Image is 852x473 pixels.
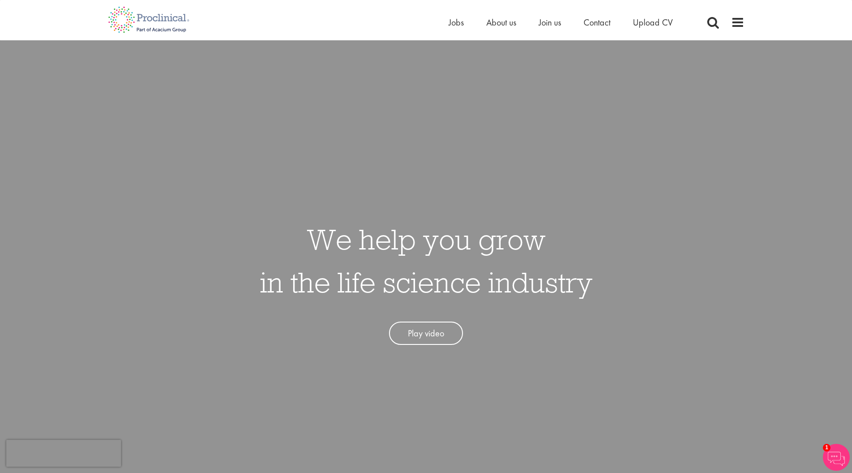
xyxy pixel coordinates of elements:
[389,322,463,345] a: Play video
[584,17,610,28] a: Contact
[539,17,561,28] a: Join us
[823,444,850,471] img: Chatbot
[823,444,830,451] span: 1
[449,17,464,28] a: Jobs
[633,17,673,28] a: Upload CV
[486,17,516,28] a: About us
[260,218,593,304] h1: We help you grow in the life science industry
